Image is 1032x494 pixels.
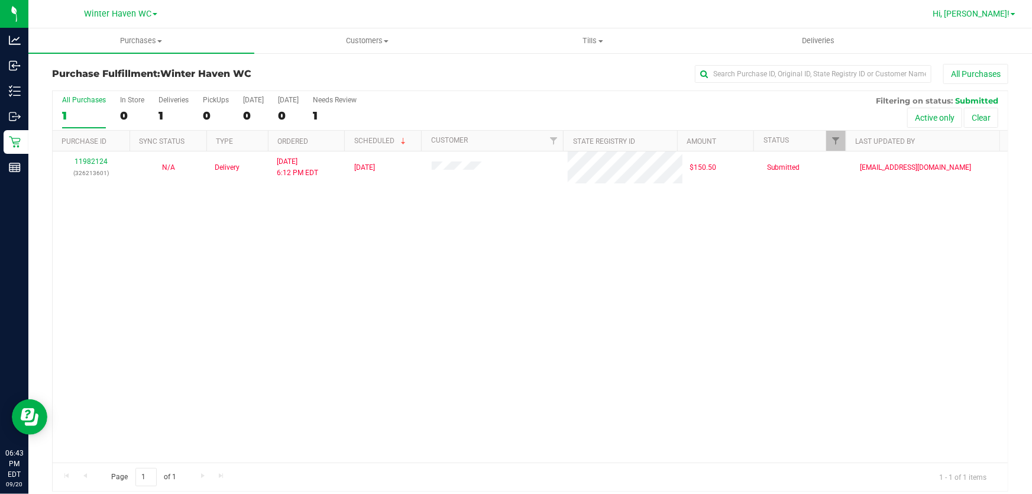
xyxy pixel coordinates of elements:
[933,9,1010,18] span: Hi, [PERSON_NAME]!
[216,137,233,146] a: Type
[12,399,47,435] iframe: Resource center
[9,85,21,97] inline-svg: Inventory
[9,34,21,46] inline-svg: Analytics
[481,35,706,46] span: Tills
[964,108,998,128] button: Clear
[101,468,186,486] span: Page of 1
[930,468,996,486] span: 1 - 1 of 1 items
[120,109,144,122] div: 0
[75,157,108,166] a: 11982124
[60,167,123,179] p: (326213601)
[255,35,480,46] span: Customers
[203,109,229,122] div: 0
[5,480,23,489] p: 09/20
[5,448,23,480] p: 06:43 PM EDT
[480,28,706,53] a: Tills
[313,109,357,122] div: 1
[158,96,189,104] div: Deliveries
[431,136,468,144] a: Customer
[907,108,962,128] button: Active only
[62,109,106,122] div: 1
[84,9,151,19] span: Winter Haven WC
[860,162,971,173] span: [EMAIL_ADDRESS][DOMAIN_NAME]
[876,96,953,105] span: Filtering on status:
[243,96,264,104] div: [DATE]
[62,137,106,146] a: Purchase ID
[135,468,157,486] input: 1
[160,68,251,79] span: Winter Haven WC
[544,131,563,151] a: Filter
[278,109,299,122] div: 0
[313,96,357,104] div: Needs Review
[162,162,175,173] button: N/A
[215,162,240,173] span: Delivery
[139,137,185,146] a: Sync Status
[52,69,371,79] h3: Purchase Fulfillment:
[243,109,264,122] div: 0
[9,111,21,122] inline-svg: Outbound
[9,136,21,148] inline-svg: Retail
[706,28,931,53] a: Deliveries
[354,137,408,145] a: Scheduled
[62,96,106,104] div: All Purchases
[767,162,800,173] span: Submitted
[158,109,189,122] div: 1
[254,28,480,53] a: Customers
[277,137,308,146] a: Ordered
[9,162,21,173] inline-svg: Reports
[826,131,846,151] a: Filter
[695,65,931,83] input: Search Purchase ID, Original ID, State Registry ID or Customer Name...
[120,96,144,104] div: In Store
[690,162,716,173] span: $150.50
[278,96,299,104] div: [DATE]
[28,28,254,53] a: Purchases
[856,137,915,146] a: Last Updated By
[354,162,375,173] span: [DATE]
[28,35,254,46] span: Purchases
[9,60,21,72] inline-svg: Inbound
[162,163,175,172] span: Not Applicable
[787,35,851,46] span: Deliveries
[203,96,229,104] div: PickUps
[277,156,318,179] span: [DATE] 6:12 PM EDT
[943,64,1008,84] button: All Purchases
[687,137,716,146] a: Amount
[573,137,635,146] a: State Registry ID
[764,136,789,144] a: Status
[955,96,998,105] span: Submitted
